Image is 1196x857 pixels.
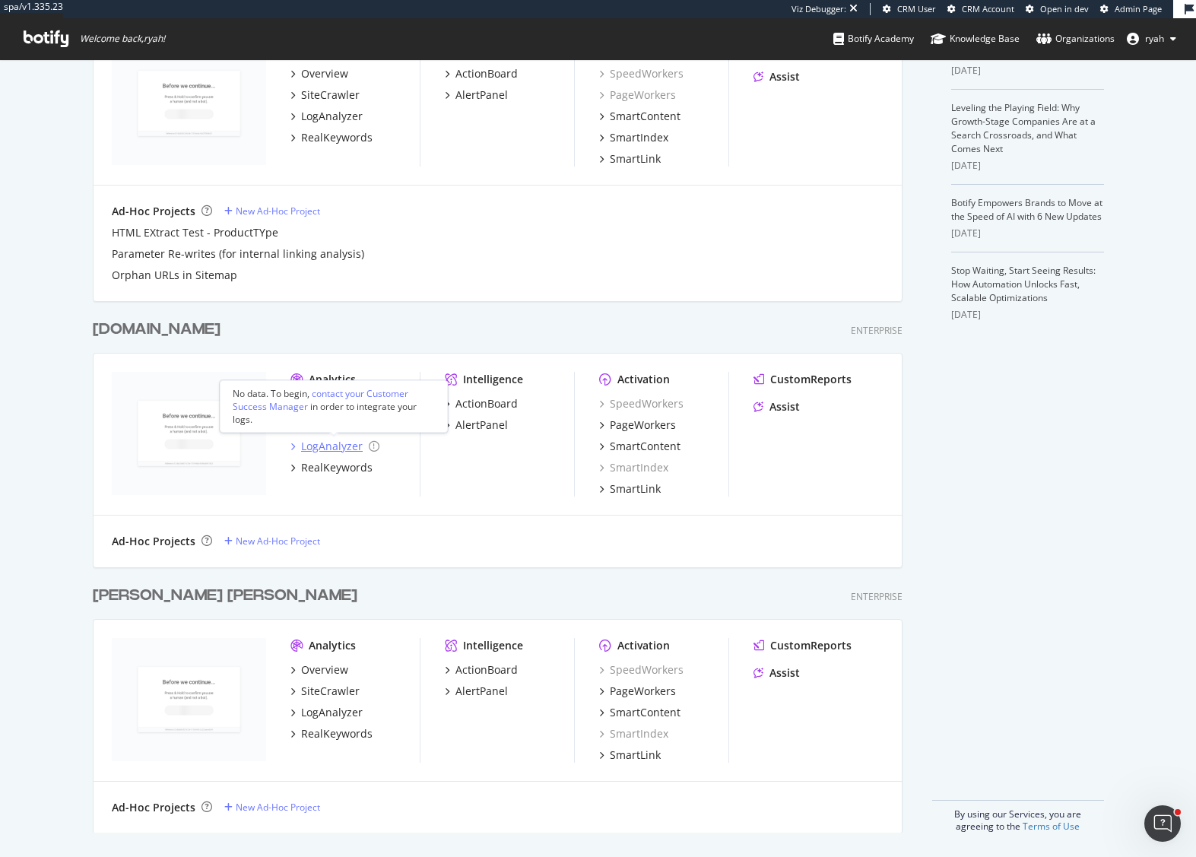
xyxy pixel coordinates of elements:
[290,439,379,454] a: LogAnalyzer
[599,684,676,699] a: PageWorkers
[290,66,348,81] a: Overview
[610,439,680,454] div: SmartContent
[309,372,356,387] div: Analytics
[290,662,348,678] a: Overview
[770,372,852,387] div: CustomReports
[112,42,266,165] img: www.ralphlauren.co.uk
[599,662,684,678] div: SpeedWorkers
[599,151,661,167] a: SmartLink
[290,726,373,741] a: RealKeywords
[290,684,360,699] a: SiteCrawler
[951,64,1104,78] div: [DATE]
[883,3,936,15] a: CRM User
[599,747,661,763] a: SmartLink
[236,535,320,548] div: New Ad-Hoc Project
[112,246,364,262] a: Parameter Re-writes (for internal linking analysis)
[1100,3,1162,15] a: Admin Page
[455,662,518,678] div: ActionBoard
[301,662,348,678] div: Overview
[455,87,508,103] div: AlertPanel
[599,481,661,497] a: SmartLink
[224,205,320,217] a: New Ad-Hoc Project
[610,109,680,124] div: SmartContent
[1036,31,1115,46] div: Organizations
[951,227,1104,240] div: [DATE]
[463,372,523,387] div: Intelligence
[233,387,435,426] div: No data. To begin, in order to integrate your logs.
[445,662,518,678] a: ActionBoard
[93,319,220,341] div: [DOMAIN_NAME]
[833,18,914,59] a: Botify Academy
[1115,27,1188,51] button: ryah
[455,66,518,81] div: ActionBoard
[301,705,363,720] div: LogAnalyzer
[301,439,363,454] div: LogAnalyzer
[301,66,348,81] div: Overview
[599,460,668,475] div: SmartIndex
[112,204,195,219] div: Ad-Hoc Projects
[951,264,1096,304] a: Stop Waiting, Start Seeing Results: How Automation Unlocks Fast, Scalable Optimizations
[301,87,360,103] div: SiteCrawler
[599,87,676,103] div: PageWorkers
[610,705,680,720] div: SmartContent
[301,109,363,124] div: LogAnalyzer
[610,151,661,167] div: SmartLink
[290,130,373,145] a: RealKeywords
[290,705,363,720] a: LogAnalyzer
[445,417,508,433] a: AlertPanel
[445,66,518,81] a: ActionBoard
[753,372,852,387] a: CustomReports
[931,31,1020,46] div: Knowledge Base
[233,387,408,413] div: contact your Customer Success Manager
[1036,18,1115,59] a: Organizations
[455,684,508,699] div: AlertPanel
[851,324,903,337] div: Enterprise
[610,747,661,763] div: SmartLink
[951,308,1104,322] div: [DATE]
[951,101,1096,155] a: Leveling the Playing Field: Why Growth-Stage Companies Are at a Search Crossroads, and What Comes...
[112,225,278,240] div: HTML EXtract Test - ProductTYpe
[1115,3,1162,14] span: Admin Page
[112,268,237,283] a: Orphan URLs in Sitemap
[93,319,227,341] a: [DOMAIN_NAME]
[290,87,360,103] a: SiteCrawler
[224,801,320,814] a: New Ad-Hoc Project
[1145,32,1164,45] span: ryah
[932,800,1104,833] div: By using our Services, you are agreeing to the
[236,801,320,814] div: New Ad-Hoc Project
[599,66,684,81] div: SpeedWorkers
[599,705,680,720] a: SmartContent
[455,396,518,411] div: ActionBoard
[792,3,846,15] div: Viz Debugger:
[80,33,165,45] span: Welcome back, ryah !
[769,69,800,84] div: Assist
[951,159,1104,173] div: [DATE]
[93,585,363,607] a: [PERSON_NAME] [PERSON_NAME]
[951,196,1102,223] a: Botify Empowers Brands to Move at the Speed of AI with 6 New Updates
[463,638,523,653] div: Intelligence
[236,205,320,217] div: New Ad-Hoc Project
[931,18,1020,59] a: Knowledge Base
[770,638,852,653] div: CustomReports
[599,109,680,124] a: SmartContent
[290,109,363,124] a: LogAnalyzer
[610,684,676,699] div: PageWorkers
[455,417,508,433] div: AlertPanel
[599,726,668,741] a: SmartIndex
[301,684,360,699] div: SiteCrawler
[599,439,680,454] a: SmartContent
[445,396,518,411] a: ActionBoard
[309,638,356,653] div: Analytics
[1026,3,1089,15] a: Open in dev
[301,726,373,741] div: RealKeywords
[610,417,676,433] div: PageWorkers
[897,3,936,14] span: CRM User
[599,396,684,411] div: SpeedWorkers
[833,31,914,46] div: Botify Academy
[947,3,1014,15] a: CRM Account
[1040,3,1089,14] span: Open in dev
[112,372,266,495] img: ralphlauren.ca
[1144,805,1181,842] iframe: Intercom live chat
